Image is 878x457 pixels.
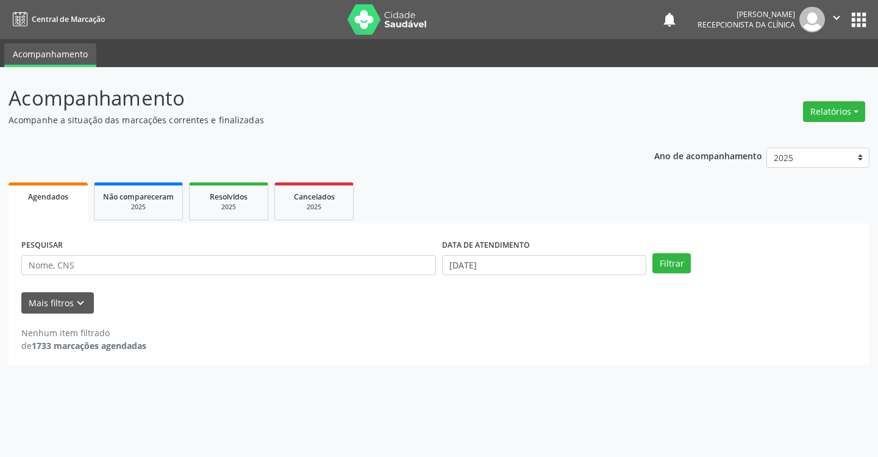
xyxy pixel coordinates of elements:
[32,340,146,351] strong: 1733 marcações agendadas
[799,7,825,32] img: img
[661,11,678,28] button: notifications
[698,9,795,20] div: [PERSON_NAME]
[28,192,68,202] span: Agendados
[9,83,611,113] p: Acompanhamento
[825,7,848,32] button: 
[21,236,63,255] label: PESQUISAR
[442,236,530,255] label: DATA DE ATENDIMENTO
[848,9,869,31] button: apps
[4,43,96,67] a: Acompanhamento
[442,255,646,276] input: Selecione um intervalo
[103,192,174,202] span: Não compareceram
[698,20,795,30] span: Recepcionista da clínica
[652,253,691,274] button: Filtrar
[21,339,146,352] div: de
[9,9,105,29] a: Central de Marcação
[830,11,843,24] i: 
[21,326,146,339] div: Nenhum item filtrado
[32,14,105,24] span: Central de Marcação
[103,203,174,212] div: 2025
[9,113,611,126] p: Acompanhe a situação das marcações correntes e finalizadas
[198,203,259,212] div: 2025
[654,148,762,163] p: Ano de acompanhamento
[74,297,87,310] i: keyboard_arrow_down
[294,192,335,202] span: Cancelados
[210,192,248,202] span: Resolvidos
[21,255,436,276] input: Nome, CNS
[803,101,865,122] button: Relatórios
[21,292,94,314] button: Mais filtroskeyboard_arrow_down
[284,203,344,212] div: 2025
